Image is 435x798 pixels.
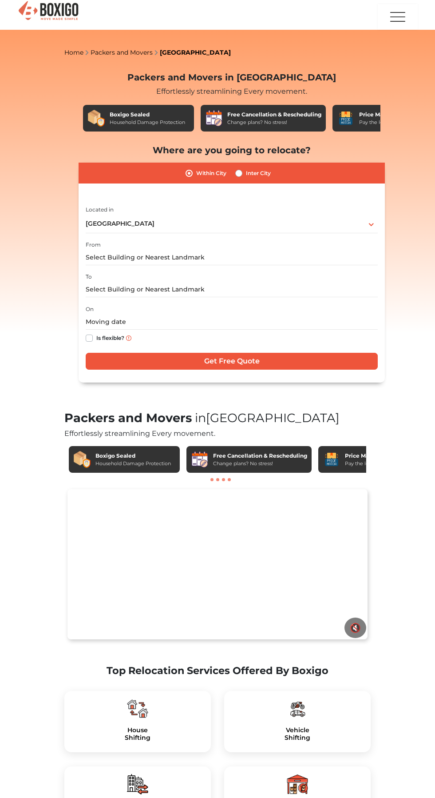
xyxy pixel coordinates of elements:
div: Household Damage Protection [110,119,185,126]
img: Price Match Guarantee [323,451,340,468]
a: HouseShifting [71,726,204,742]
img: boxigo_packers_and_movers_plan [287,774,308,795]
input: Moving date [86,314,378,330]
a: Home [64,48,83,56]
h2: Top Relocation Services Offered By Boxigo [64,665,371,677]
h2: Packers and Movers in [GEOGRAPHIC_DATA] [79,72,385,83]
div: Pay the lowest. Guaranteed! [345,460,412,467]
div: Change plans? No stress! [213,460,307,467]
h5: Vehicle Shifting [231,726,364,742]
label: From [86,241,101,249]
img: menu [389,4,407,29]
label: Inter City [246,168,271,179]
label: Is flexible? [96,333,124,342]
div: Effortlessly streamlining Every movement. [79,86,385,97]
label: Within City [196,168,226,179]
div: Price Match Guarantee [359,111,427,119]
label: To [86,273,92,281]
div: Price Match Guarantee [345,452,412,460]
div: Boxigo Sealed [95,452,171,460]
a: [GEOGRAPHIC_DATA] [160,48,231,56]
span: Effortlessly streamlining Every movement. [64,429,215,438]
input: Get Free Quote [86,353,378,370]
img: Boxigo Sealed [87,109,105,127]
div: Free Cancellation & Rescheduling [213,452,307,460]
input: Select Building or Nearest Landmark [86,282,378,297]
div: Household Damage Protection [95,460,171,467]
img: boxigo_packers_and_movers_plan [127,774,148,795]
img: Boxigo Sealed [73,451,91,468]
h2: Where are you going to relocate? [79,145,385,156]
div: Free Cancellation & Rescheduling [227,111,321,119]
img: Price Match Guarantee [337,109,355,127]
a: Packers and Movers [91,48,153,56]
img: boxigo_packers_and_movers_plan [127,698,148,719]
label: Located in [86,206,114,214]
img: boxigo_packers_and_movers_plan [287,698,308,719]
h5: House Shifting [71,726,204,742]
img: info [126,335,131,341]
input: Select Building or Nearest Landmark [86,250,378,265]
a: VehicleShifting [231,726,364,742]
div: Boxigo Sealed [110,111,185,119]
img: Free Cancellation & Rescheduling [191,451,209,468]
h1: Packers and Movers [64,411,371,426]
div: Change plans? No stress! [227,119,321,126]
video: Your browser does not support the video tag. [67,489,368,639]
span: [GEOGRAPHIC_DATA] [86,219,154,227]
span: [GEOGRAPHIC_DATA] [192,411,340,425]
img: Free Cancellation & Rescheduling [205,109,223,127]
div: Pay the lowest. Guaranteed! [359,119,427,126]
label: On [86,305,94,313]
span: in [195,411,206,425]
button: 🔇 [344,618,366,638]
